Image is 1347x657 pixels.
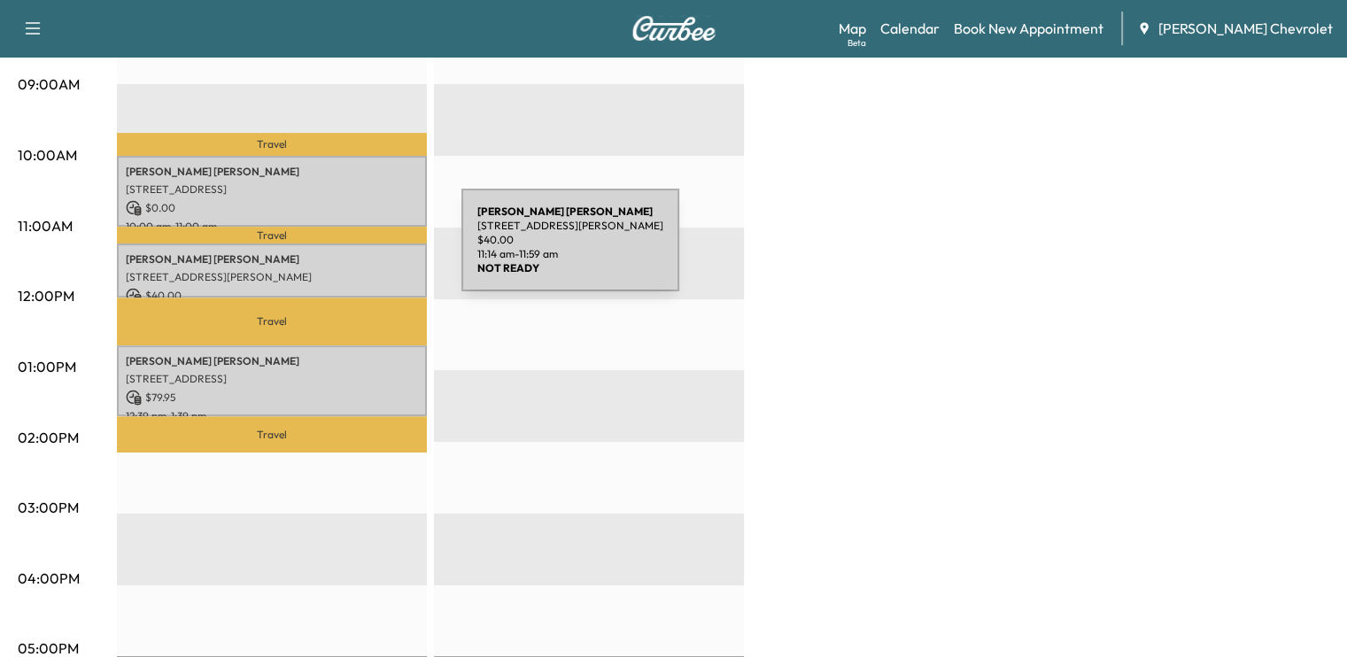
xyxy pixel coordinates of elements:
[117,227,427,243] p: Travel
[117,416,427,452] p: Travel
[880,18,940,39] a: Calendar
[126,390,418,406] p: $ 79.95
[126,182,418,197] p: [STREET_ADDRESS]
[18,356,76,377] p: 01:00PM
[631,16,716,41] img: Curbee Logo
[18,73,80,95] p: 09:00AM
[1158,18,1333,39] span: [PERSON_NAME] Chevrolet
[126,252,418,267] p: [PERSON_NAME] [PERSON_NAME]
[126,165,418,179] p: [PERSON_NAME] [PERSON_NAME]
[117,298,427,345] p: Travel
[954,18,1103,39] a: Book New Appointment
[126,200,418,216] p: $ 0.00
[848,36,866,50] div: Beta
[18,215,73,236] p: 11:00AM
[126,270,418,284] p: [STREET_ADDRESS][PERSON_NAME]
[18,427,79,448] p: 02:00PM
[117,133,427,156] p: Travel
[18,497,79,518] p: 03:00PM
[18,144,77,166] p: 10:00AM
[126,354,418,368] p: [PERSON_NAME] [PERSON_NAME]
[126,220,418,234] p: 10:00 am - 11:00 am
[126,409,418,423] p: 12:39 pm - 1:39 pm
[126,372,418,386] p: [STREET_ADDRESS]
[18,285,74,306] p: 12:00PM
[18,568,80,589] p: 04:00PM
[126,288,418,304] p: $ 40.00
[839,18,866,39] a: MapBeta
